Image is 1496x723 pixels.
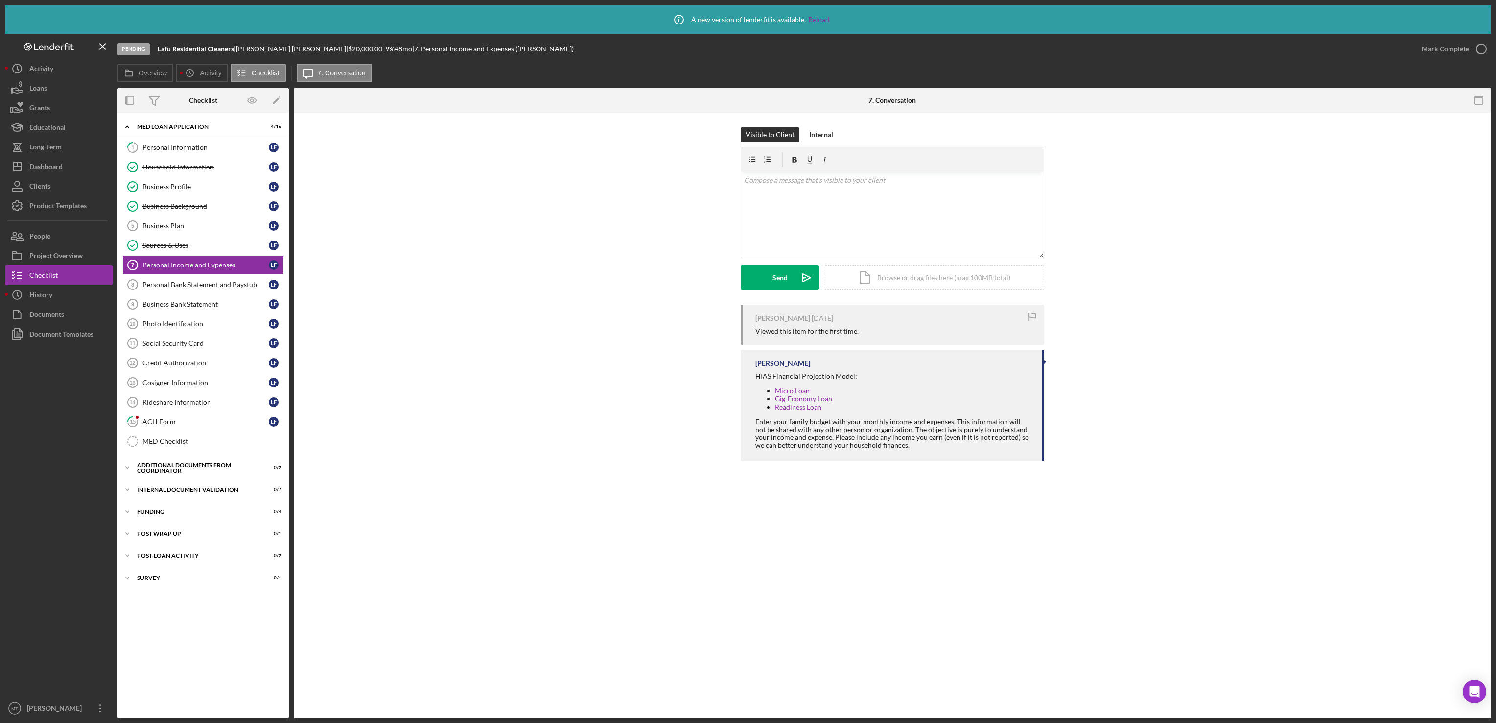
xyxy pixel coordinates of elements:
div: Sources & Uses [142,241,269,249]
div: L F [269,417,279,427]
div: People [29,226,50,248]
div: 0 / 2 [264,553,281,559]
a: Grants [5,98,113,118]
a: Business BackgroundLF [122,196,284,216]
div: Personal Information [142,144,269,151]
div: Post Wrap Up [137,531,257,537]
a: MED Checklist [122,432,284,451]
div: Pending [117,43,150,55]
div: 0 / 7 [264,487,281,493]
a: 9Business Bank StatementLF [122,294,284,314]
div: Internal [809,127,833,142]
tspan: 7 [131,262,134,268]
a: Household InformationLF [122,157,284,177]
button: Educational [5,118,113,137]
div: Long-Term [29,137,62,159]
a: Document Templates [5,324,113,344]
div: Photo Identification [142,320,269,328]
div: L F [269,397,279,407]
a: Loans [5,78,113,98]
a: 11Social Security CardLF [122,334,284,353]
div: Mark Complete [1422,39,1469,59]
div: 9 % [385,45,395,53]
button: Activity [5,59,113,78]
div: Credit Authorization [142,359,269,367]
div: Activity [29,59,53,81]
div: $20,000.00 [348,45,385,53]
div: [PERSON_NAME] [PERSON_NAME] | [236,45,348,53]
button: Clients [5,176,113,196]
a: 1Personal InformationLF [122,138,284,157]
button: Overview [117,64,173,82]
div: Business Plan [142,222,269,230]
div: L F [269,162,279,172]
div: | 7. Personal Income and Expenses ([PERSON_NAME]) [412,45,574,53]
div: Viewed this item for the first time. [755,327,859,335]
div: [PERSON_NAME] [24,699,88,721]
div: Dashboard [29,157,63,179]
div: Visible to Client [746,127,795,142]
a: Dashboard [5,157,113,176]
div: Send [772,265,788,290]
div: Social Security Card [142,339,269,347]
div: L F [269,182,279,192]
a: 5Business PlanLF [122,216,284,236]
div: Loans [29,78,47,100]
button: Checklist [231,64,286,82]
div: Educational [29,118,66,140]
tspan: 11 [129,340,135,346]
div: HIAS Financial Projection Model: [755,372,1032,380]
div: 0 / 1 [264,575,281,581]
div: L F [269,143,279,152]
text: MT [11,706,18,711]
a: 10Photo IdentificationLF [122,314,284,334]
div: Documents [29,305,64,327]
time: 2025-05-20 16:13 [812,314,833,322]
div: Post-Loan Activity [137,553,257,559]
label: Checklist [252,69,280,77]
label: 7. Conversation [318,69,366,77]
a: Reload [808,16,829,24]
div: L F [269,280,279,289]
tspan: 15 [130,418,136,425]
div: L F [269,319,279,329]
button: Activity [176,64,228,82]
div: Checklist [189,96,217,104]
a: Documents [5,305,113,324]
a: 12Credit AuthorizationLF [122,353,284,373]
div: L F [269,201,279,211]
div: Business Background [142,202,269,210]
a: Readiness Loan [775,403,821,411]
div: Additional Documents from Coordinator [137,462,257,474]
a: Gig-Economy Loan [775,394,832,403]
div: L F [269,338,279,348]
a: Sources & UsesLF [122,236,284,255]
div: Funding [137,509,257,515]
tspan: 14 [129,399,136,405]
tspan: 5 [131,223,134,229]
button: Send [741,265,819,290]
tspan: 12 [129,360,135,366]
div: Document Templates [29,324,93,346]
a: 13Cosigner InformationLF [122,373,284,392]
div: L F [269,299,279,309]
button: Internal [804,127,838,142]
div: L F [269,241,279,250]
div: [PERSON_NAME] [755,314,810,322]
label: Overview [139,69,167,77]
button: Visible to Client [741,127,799,142]
button: Project Overview [5,246,113,265]
a: 14Rideshare InformationLF [122,392,284,412]
button: History [5,285,113,305]
div: ACH Form [142,418,269,426]
button: Product Templates [5,196,113,216]
tspan: 13 [129,380,135,386]
div: Clients [29,176,50,198]
div: Grants [29,98,50,120]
